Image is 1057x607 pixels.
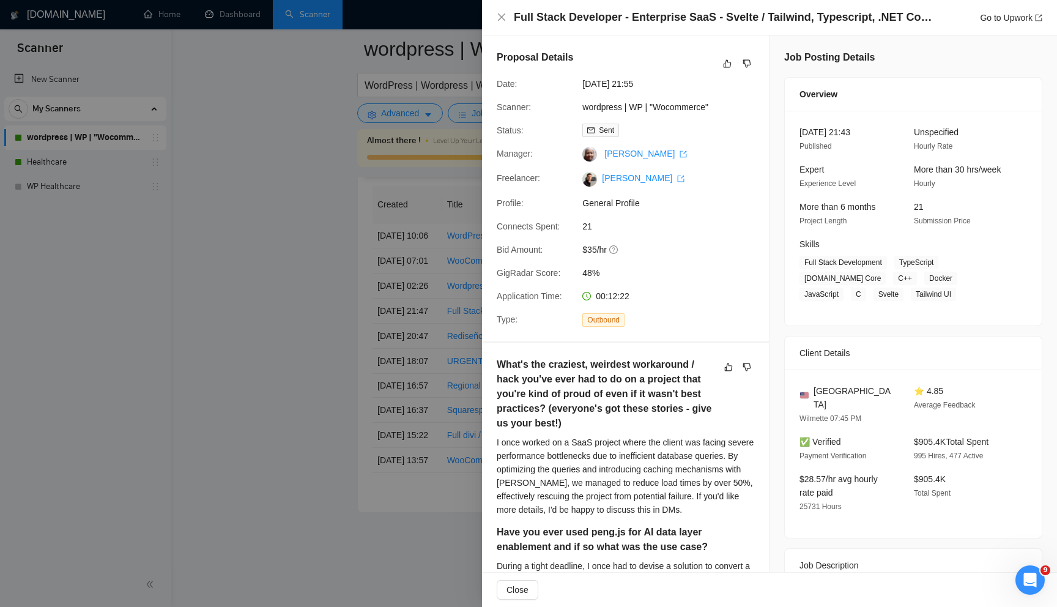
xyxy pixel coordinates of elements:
span: Svelte [873,288,903,301]
span: clock-circle [582,292,591,300]
span: 9 [1040,565,1050,575]
a: [PERSON_NAME] export [602,173,684,183]
span: [DATE] 21:43 [799,127,850,137]
span: Connects Spent: [497,222,560,231]
span: 995 Hires, 477 Active [914,452,983,460]
span: Date: [497,79,517,89]
h5: Have you ever used peng.js for AI data layer enablement and if so what was the use case? [497,525,716,554]
span: General Profile [582,196,766,210]
span: JavaScript [799,288,844,301]
span: GigRadar Score: [497,268,560,278]
div: I once worked on a SaaS project where the client was facing severe performance bottlenecks due to... [497,436,754,516]
span: TypeScript [894,256,939,269]
span: mail [587,127,595,134]
span: Payment Verification [799,452,866,460]
span: Bid Amount: [497,245,543,255]
button: Close [497,580,538,600]
span: Wilmette 07:45 PM [799,414,861,423]
div: Job Description [799,549,1027,582]
span: Freelancer: [497,173,540,183]
span: Type: [497,315,517,324]
iframe: Intercom live chat [1015,565,1045,595]
span: Manager: [497,149,533,158]
span: Project Length [799,217,847,225]
span: 48% [582,266,766,280]
span: wordpress | WP | "Wocommerce" [582,100,766,114]
button: Close [497,12,506,23]
span: Close [506,583,528,597]
span: dislike [743,362,751,372]
span: Expert [799,165,824,174]
h5: Job Posting Details [784,50,875,65]
span: Profile: [497,198,524,208]
span: $905.4K [914,474,946,484]
span: ✅ Verified [799,437,841,447]
a: [PERSON_NAME] export [604,149,687,158]
span: like [724,362,733,372]
span: 21 [582,220,766,233]
span: $28.57/hr avg hourly rate paid [799,474,878,497]
span: export [677,175,684,182]
span: ⭐ 4.85 [914,386,943,396]
span: Full Stack Development [799,256,887,269]
span: Average Feedback [914,401,976,409]
span: Hourly Rate [914,142,952,151]
span: C++ [893,272,917,285]
a: Go to Upworkexport [980,13,1042,23]
span: C [851,288,866,301]
h5: Proposal Details [497,50,573,65]
span: export [1035,14,1042,21]
span: Application Time: [497,291,562,301]
span: Hourly [914,179,935,188]
button: dislike [740,360,754,374]
button: like [721,360,736,374]
img: c1Py0WX1zymcW8D4B7KsQy6DYqAxOuWSZrgvoSlrKLKINJiEQ8zSZLx3lwhz0NiXco [582,172,597,187]
span: [DOMAIN_NAME] Core [799,272,886,285]
span: like [723,59,732,69]
span: Scanner: [497,102,531,112]
span: Unspecified [914,127,959,137]
div: Client Details [799,337,1027,370]
span: More than 30 hrs/week [914,165,1001,174]
span: Skills [799,239,820,249]
h4: Full Stack Developer - Enterprise SaaS - Svelte / Tailwind, Typescript, .NET Core (C#) [514,10,936,25]
span: export [680,151,687,158]
span: Overview [799,88,837,101]
span: 21 [914,202,924,212]
span: $905.4K Total Spent [914,437,988,447]
button: dislike [740,56,754,71]
span: close [497,12,506,22]
span: Total Spent [914,489,951,497]
span: Tailwind UI [911,288,956,301]
span: Status: [497,125,524,135]
span: Published [799,142,832,151]
span: $35/hr [582,243,766,256]
span: [GEOGRAPHIC_DATA] [814,384,894,411]
span: question-circle [609,245,619,255]
span: Docker [924,272,957,285]
img: 🇺🇸 [800,391,809,400]
span: 00:12:22 [596,291,629,301]
span: dislike [743,59,751,69]
span: [DATE] 21:55 [582,77,766,91]
span: More than 6 months [799,202,876,212]
span: Outbound [582,313,625,327]
button: like [720,56,735,71]
h5: What's the craziest, weirdest workaround / hack you've ever had to do on a project that you're ki... [497,357,716,431]
span: 25731 Hours [799,502,842,511]
span: Sent [599,126,614,135]
span: Submission Price [914,217,971,225]
span: Experience Level [799,179,856,188]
